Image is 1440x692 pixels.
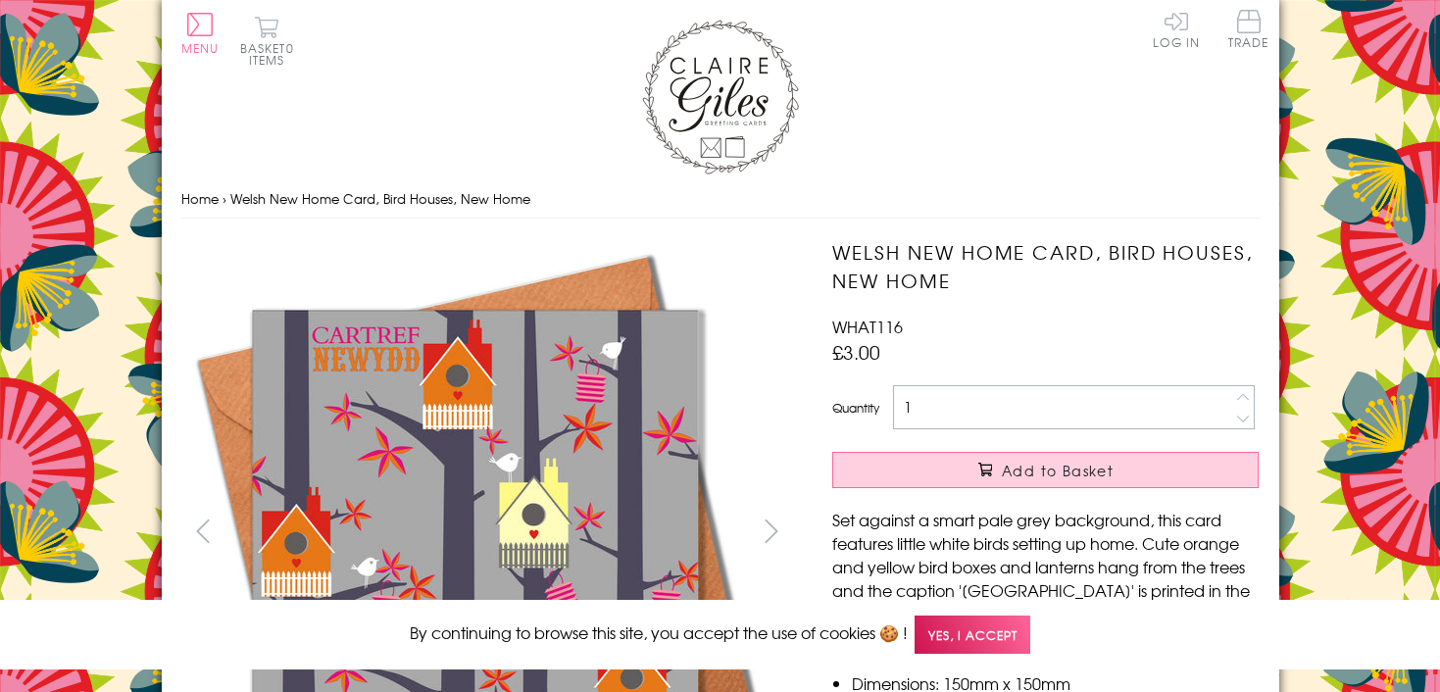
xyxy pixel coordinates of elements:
span: WHAT116 [832,315,903,338]
label: Quantity [832,399,879,417]
button: prev [181,509,225,553]
span: Welsh New Home Card, Bird Houses, New Home [230,189,530,208]
a: Home [181,189,219,208]
button: next [749,509,793,553]
button: Basket0 items [240,16,294,66]
span: Menu [181,39,220,57]
span: Yes, I accept [915,616,1030,654]
span: › [223,189,226,208]
span: Trade [1228,10,1269,48]
p: Set against a smart pale grey background, this card features little white birds setting up home. ... [832,508,1259,649]
nav: breadcrumbs [181,179,1260,220]
a: Trade [1228,10,1269,52]
button: Add to Basket [832,452,1259,488]
button: Menu [181,13,220,54]
span: £3.00 [832,338,880,366]
span: 0 items [249,39,294,69]
img: Claire Giles Greetings Cards [642,20,799,174]
a: Log In [1153,10,1200,48]
span: Add to Basket [1002,461,1114,480]
h1: Welsh New Home Card, Bird Houses, New Home [832,238,1259,295]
